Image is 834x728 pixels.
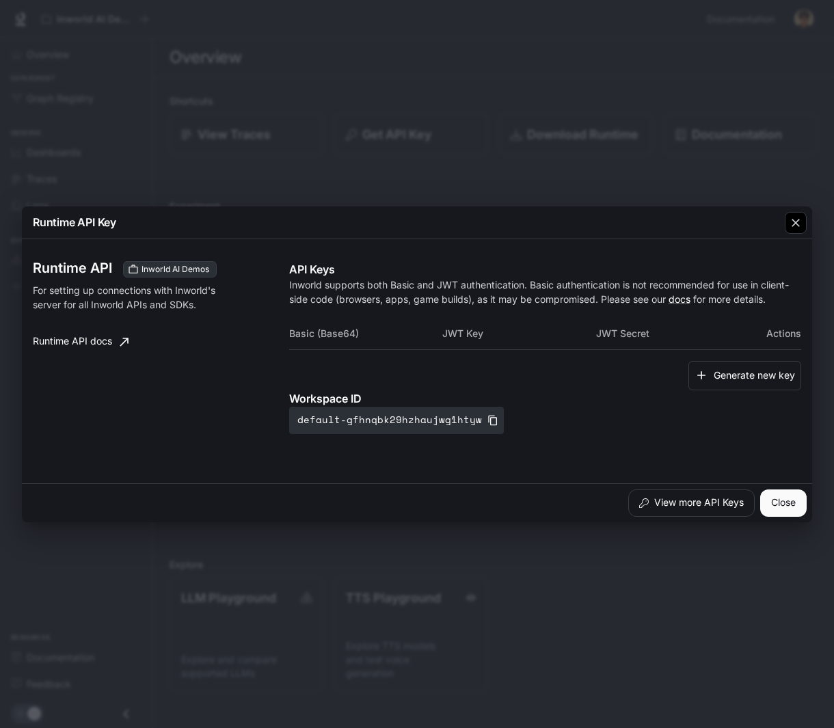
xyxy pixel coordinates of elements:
[442,317,596,350] th: JWT Key
[628,489,755,517] button: View more API Keys
[136,263,215,275] span: Inworld AI Demos
[289,261,801,278] p: API Keys
[123,261,217,278] div: These keys will apply to your current workspace only
[33,261,112,275] h3: Runtime API
[596,317,750,350] th: JWT Secret
[289,390,801,407] p: Workspace ID
[33,283,217,312] p: For setting up connections with Inworld's server for all Inworld APIs and SDKs.
[750,317,801,350] th: Actions
[289,317,443,350] th: Basic (Base64)
[760,489,807,517] button: Close
[27,328,134,355] a: Runtime API docs
[289,278,801,306] p: Inworld supports both Basic and JWT authentication. Basic authentication is not recommended for u...
[669,293,690,305] a: docs
[289,407,504,434] button: default-gfhnqbk29hzhaujwg1htyw
[33,214,116,230] p: Runtime API Key
[688,361,801,390] button: Generate new key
